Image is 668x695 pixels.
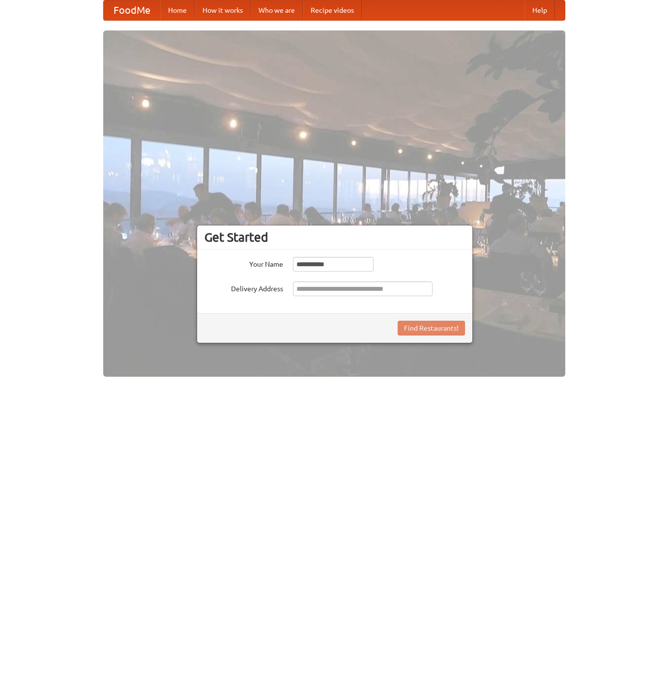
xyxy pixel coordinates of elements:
[251,0,303,20] a: Who we are
[204,257,283,269] label: Your Name
[195,0,251,20] a: How it works
[160,0,195,20] a: Home
[398,321,465,335] button: Find Restaurants!
[104,0,160,20] a: FoodMe
[204,281,283,294] label: Delivery Address
[204,230,465,245] h3: Get Started
[303,0,362,20] a: Recipe videos
[524,0,555,20] a: Help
